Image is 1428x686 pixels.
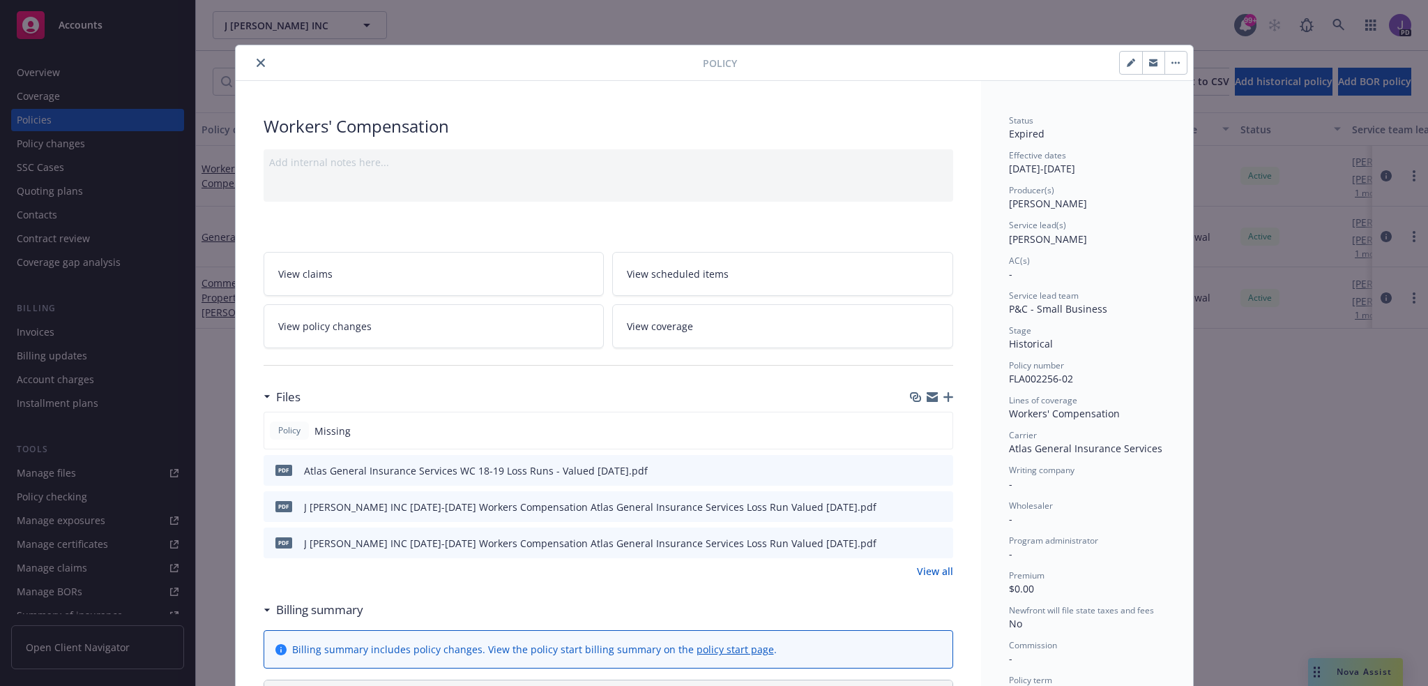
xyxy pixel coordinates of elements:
[1009,394,1077,406] span: Lines of coverage
[1009,290,1079,301] span: Service lead team
[1009,302,1107,315] span: P&C - Small Business
[612,252,953,296] a: View scheduled items
[935,536,948,551] button: preview file
[1009,325,1031,336] span: Stage
[612,304,953,348] a: View coverage
[252,54,269,71] button: close
[264,388,301,406] div: Files
[935,500,948,514] button: preview file
[304,500,876,514] div: J [PERSON_NAME] INC [DATE]-[DATE] Workers Compensation Atlas General Insurance Services Loss Run ...
[1009,674,1052,686] span: Policy term
[1009,127,1045,140] span: Expired
[1009,219,1066,231] span: Service lead(s)
[275,424,303,437] span: Policy
[1009,477,1012,491] span: -
[1009,372,1073,385] span: FLA002256-02
[1009,149,1066,161] span: Effective dates
[1009,582,1034,595] span: $0.00
[304,536,876,551] div: J [PERSON_NAME] INC [DATE]-[DATE] Workers Compensation Atlas General Insurance Services Loss Run ...
[913,536,924,551] button: download file
[1009,267,1012,281] span: -
[264,601,363,619] div: Billing summary
[276,601,363,619] h3: Billing summary
[913,463,924,478] button: download file
[1009,652,1012,665] span: -
[292,642,777,657] div: Billing summary includes policy changes. View the policy start billing summary on the .
[1009,535,1098,546] span: Program administrator
[1009,184,1054,196] span: Producer(s)
[627,267,729,281] span: View scheduled items
[275,537,292,548] span: pdf
[913,500,924,514] button: download file
[1009,232,1087,246] span: [PERSON_NAME]
[1009,569,1045,581] span: Premium
[703,56,737,70] span: Policy
[1009,255,1030,267] span: AC(s)
[276,388,301,406] h3: Files
[917,564,953,579] a: View all
[627,319,693,334] span: View coverage
[1009,114,1033,126] span: Status
[1009,639,1057,651] span: Commission
[269,155,948,170] div: Add internal notes here...
[304,463,648,478] div: Atlas General Insurance Services WC 18-19 Loss Runs - Valued [DATE].pdf
[1009,359,1064,371] span: Policy number
[275,465,292,475] span: pdf
[264,304,605,348] a: View policy changes
[1009,464,1074,476] span: Writing company
[264,252,605,296] a: View claims
[1009,406,1165,421] div: Workers' Compensation
[697,643,774,656] a: policy start page
[264,114,953,138] div: Workers' Compensation
[278,267,333,281] span: View claims
[1009,547,1012,560] span: -
[1009,197,1087,210] span: [PERSON_NAME]
[1009,149,1165,176] div: [DATE] - [DATE]
[1009,442,1162,455] span: Atlas General Insurance Services
[935,463,948,478] button: preview file
[1009,604,1154,616] span: Newfront will file state taxes and fees
[1009,617,1022,630] span: No
[1009,512,1012,525] span: -
[278,319,372,334] span: View policy changes
[1009,500,1053,512] span: Wholesaler
[314,424,351,438] span: Missing
[1009,337,1053,350] span: Historical
[275,501,292,512] span: pdf
[1009,429,1037,441] span: Carrier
